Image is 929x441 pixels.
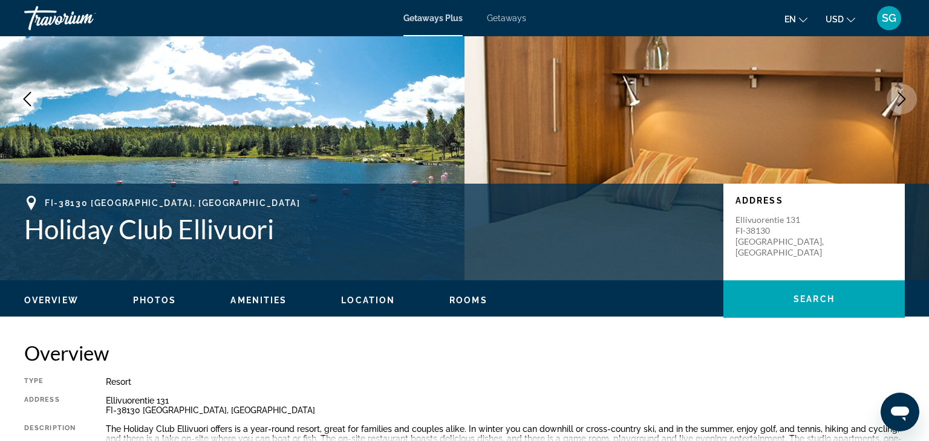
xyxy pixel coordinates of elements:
[106,377,905,387] div: Resort
[403,13,463,23] a: Getaways Plus
[24,341,905,365] h2: Overview
[794,294,835,304] span: Search
[24,295,79,306] button: Overview
[45,198,301,208] span: FI-38130 [GEOGRAPHIC_DATA], [GEOGRAPHIC_DATA]
[24,213,711,245] h1: Holiday Club Ellivuori
[887,84,917,114] button: Next image
[133,295,177,305] span: Photos
[449,295,487,305] span: Rooms
[882,12,896,24] span: SG
[723,280,905,318] button: Search
[230,295,287,306] button: Amenities
[826,14,844,24] span: USD
[230,295,287,305] span: Amenities
[784,14,796,24] span: en
[24,295,79,305] span: Overview
[24,2,145,34] a: Travorium
[24,377,76,387] div: Type
[106,396,905,415] div: Ellivuorentie 131 FI-38130 [GEOGRAPHIC_DATA], [GEOGRAPHIC_DATA]
[784,10,807,28] button: Change language
[873,5,905,31] button: User Menu
[12,84,42,114] button: Previous image
[341,295,395,306] button: Location
[881,393,919,431] iframe: Button to launch messaging window
[341,295,395,305] span: Location
[735,214,832,258] p: Ellivuorentie 131 FI-38130 [GEOGRAPHIC_DATA], [GEOGRAPHIC_DATA]
[487,13,526,23] a: Getaways
[24,396,76,415] div: Address
[735,196,893,205] p: Address
[449,295,487,306] button: Rooms
[133,295,177,306] button: Photos
[826,10,855,28] button: Change currency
